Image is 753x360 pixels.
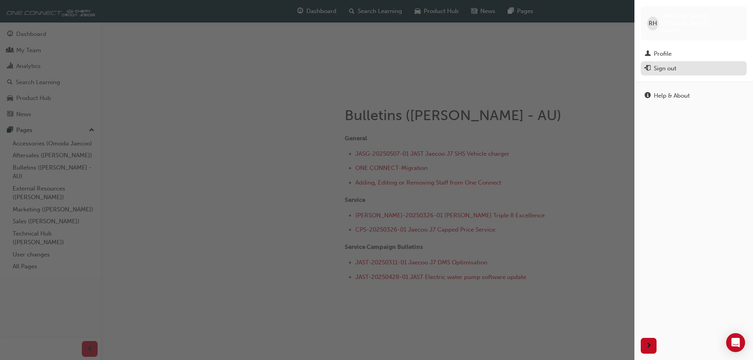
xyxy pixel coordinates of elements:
[646,341,652,351] span: next-icon
[662,27,681,34] span: ojau074
[645,92,651,100] span: info-icon
[649,19,657,28] span: RH
[645,51,651,58] span: man-icon
[641,89,747,103] a: Help & About
[654,49,672,58] div: Profile
[641,47,747,61] a: Profile
[654,91,690,100] div: Help & About
[645,65,651,72] span: exit-icon
[726,333,745,352] div: Open Intercom Messenger
[662,13,740,27] span: [PERSON_NAME] [PERSON_NAME]
[641,61,747,76] button: Sign out
[654,64,676,73] div: Sign out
